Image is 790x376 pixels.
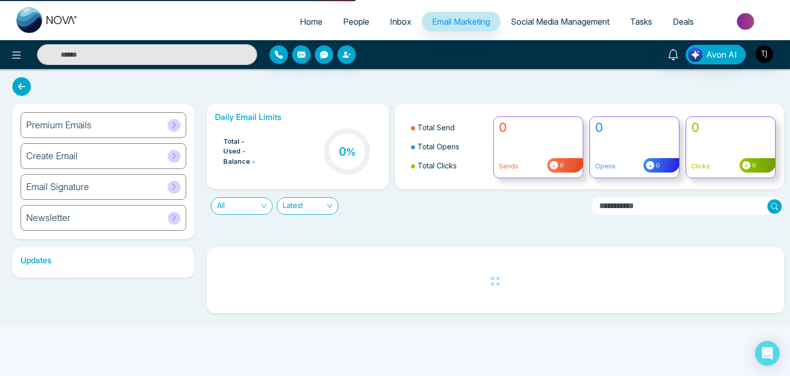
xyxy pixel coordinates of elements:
img: Market-place.gif [709,10,784,33]
img: Nova CRM Logo [16,7,78,33]
span: Deals [673,16,694,27]
a: Inbox [380,12,422,31]
h6: Newsletter [26,212,70,224]
span: Balance - [223,157,256,167]
p: Sends [499,162,578,171]
a: Tasks [620,12,662,31]
p: Opens [595,162,674,171]
span: Total - [223,136,245,147]
h3: 0 [339,145,356,158]
p: Clicks [691,162,770,171]
h6: Daily Email Limits [215,112,381,122]
h4: 0 [595,121,674,135]
li: Total Clicks [411,156,487,175]
img: Lead Flow [688,47,703,62]
h6: Email Signature [26,181,89,193]
h6: Updates [12,255,194,265]
div: Open Intercom Messenger [755,341,780,366]
a: Home [290,12,333,31]
h4: 0 [691,121,770,135]
img: User Avatar [756,45,773,63]
span: % [346,146,356,158]
a: Social Media Management [500,12,620,31]
span: 0 [750,161,756,170]
h6: Premium Emails [26,119,92,131]
button: Avon AI [686,45,746,64]
li: Total Send [411,118,487,137]
span: 0 [558,161,564,170]
a: People [333,12,380,31]
h6: Create Email [26,150,78,162]
span: People [343,16,369,27]
li: Total Opens [411,137,487,156]
span: Avon AI [706,48,737,61]
a: Email Marketing [422,12,500,31]
h4: 0 [499,121,578,135]
span: Tasks [630,16,652,27]
span: Latest [283,198,332,214]
span: Inbox [390,16,411,27]
span: All [217,198,266,214]
span: Used - [223,146,246,157]
span: Home [300,16,322,27]
a: Deals [662,12,704,31]
span: Email Marketing [432,16,490,27]
span: 0 [654,161,660,170]
span: Social Media Management [511,16,609,27]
